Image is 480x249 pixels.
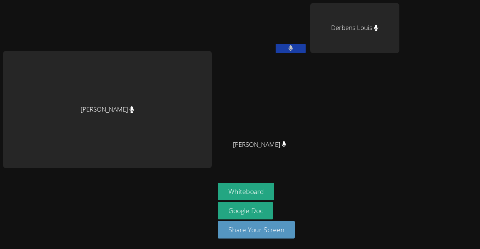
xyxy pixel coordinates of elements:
[233,139,286,150] span: [PERSON_NAME]
[218,183,274,200] button: Whiteboard
[3,51,212,168] div: [PERSON_NAME]
[218,202,273,219] a: Google Doc
[218,221,295,239] button: Share Your Screen
[310,3,399,53] div: Derbens Louis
